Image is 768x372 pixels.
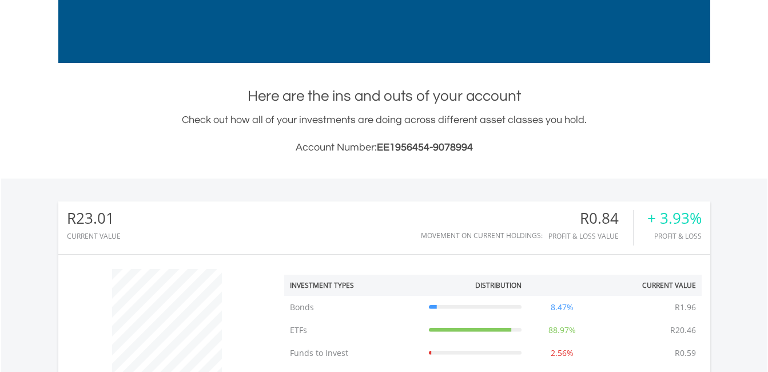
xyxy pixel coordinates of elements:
[475,280,522,290] div: Distribution
[284,296,423,319] td: Bonds
[548,232,633,240] div: Profit & Loss Value
[67,232,121,240] div: CURRENT VALUE
[597,275,702,296] th: Current Value
[284,319,423,342] td: ETFs
[669,296,702,319] td: R1.96
[548,210,633,227] div: R0.84
[377,142,473,153] span: EE1956454-9078994
[284,275,423,296] th: Investment Types
[647,210,702,227] div: + 3.93%
[284,342,423,365] td: Funds to Invest
[527,342,597,365] td: 2.56%
[527,319,597,342] td: 88.97%
[664,319,702,342] td: R20.46
[647,232,702,240] div: Profit & Loss
[527,296,597,319] td: 8.47%
[421,232,543,239] div: Movement on Current Holdings:
[67,210,121,227] div: R23.01
[58,112,710,156] div: Check out how all of your investments are doing across different asset classes you hold.
[58,140,710,156] h3: Account Number:
[58,86,710,106] h1: Here are the ins and outs of your account
[669,342,702,365] td: R0.59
